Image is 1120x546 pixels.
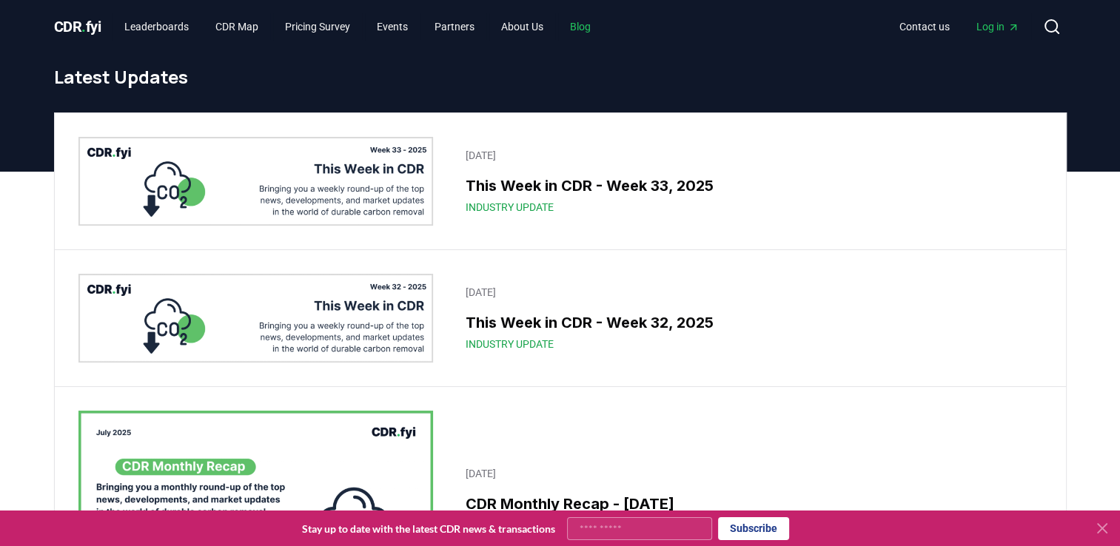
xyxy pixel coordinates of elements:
[78,137,434,226] img: This Week in CDR - Week 33, 2025 blog post image
[466,493,1033,515] h3: CDR Monthly Recap - [DATE]
[466,285,1033,300] p: [DATE]
[204,13,270,40] a: CDR Map
[113,13,603,40] nav: Main
[54,16,101,37] a: CDR.fyi
[466,466,1033,481] p: [DATE]
[976,19,1019,34] span: Log in
[466,148,1033,163] p: [DATE]
[466,175,1033,197] h3: This Week in CDR - Week 33, 2025
[457,139,1042,223] a: [DATE]This Week in CDR - Week 33, 2025Industry Update
[457,276,1042,360] a: [DATE]This Week in CDR - Week 32, 2025Industry Update
[457,457,1042,542] a: [DATE]CDR Monthly Recap - [DATE]Industry Update
[466,337,554,351] span: Industry Update
[78,274,434,363] img: This Week in CDR - Week 32, 2025 blog post image
[54,18,101,36] span: CDR fyi
[81,18,86,36] span: .
[54,65,1067,89] h1: Latest Updates
[489,13,555,40] a: About Us
[888,13,1031,40] nav: Main
[273,13,362,40] a: Pricing Survey
[466,311,1033,334] h3: This Week in CDR - Week 32, 2025
[558,13,603,40] a: Blog
[423,13,486,40] a: Partners
[113,13,201,40] a: Leaderboards
[365,13,420,40] a: Events
[466,200,554,215] span: Industry Update
[888,13,962,40] a: Contact us
[965,13,1031,40] a: Log in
